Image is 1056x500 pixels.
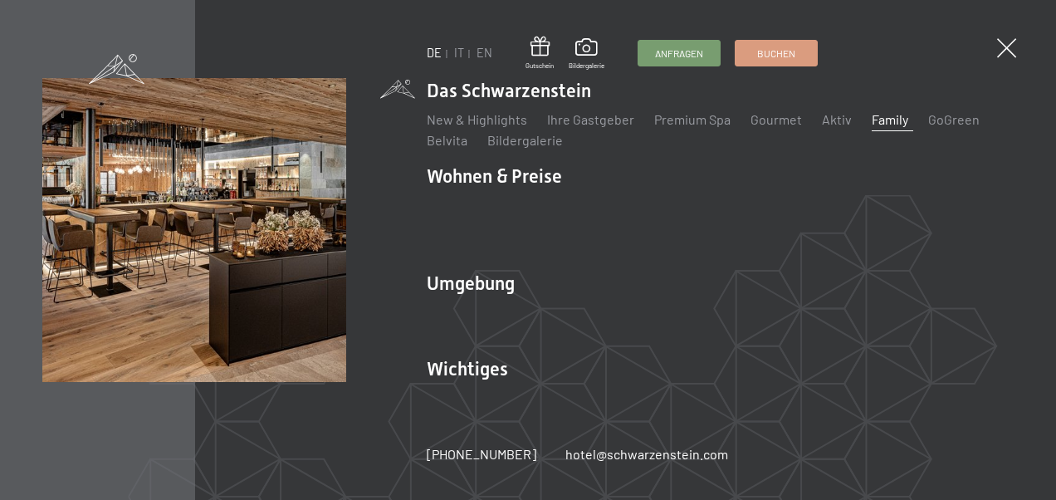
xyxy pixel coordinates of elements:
[872,111,908,127] a: Family
[547,111,634,127] a: Ihre Gastgeber
[427,46,442,60] a: DE
[565,445,728,463] a: hotel@schwarzenstein.com
[526,37,554,71] a: Gutschein
[928,111,980,127] a: GoGreen
[427,445,536,463] a: [PHONE_NUMBER]
[750,111,802,127] a: Gourmet
[736,41,817,66] a: Buchen
[638,41,720,66] a: Anfragen
[757,47,795,61] span: Buchen
[569,61,604,71] span: Bildergalerie
[427,446,536,462] span: [PHONE_NUMBER]
[427,111,527,127] a: New & Highlights
[487,132,563,148] a: Bildergalerie
[526,61,554,71] span: Gutschein
[654,111,731,127] a: Premium Spa
[822,111,852,127] a: Aktiv
[477,46,492,60] a: EN
[454,46,464,60] a: IT
[655,47,703,61] span: Anfragen
[427,132,467,148] a: Belvita
[569,38,604,70] a: Bildergalerie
